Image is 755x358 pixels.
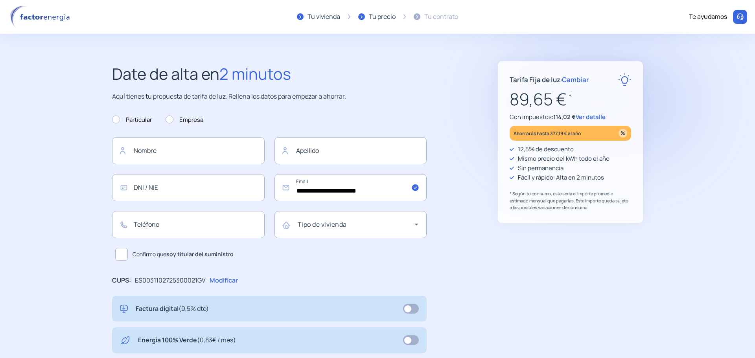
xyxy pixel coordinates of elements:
div: Te ayudamos [689,12,727,22]
p: CUPS: [112,275,131,286]
p: Tarifa Fija de luz · [510,74,589,85]
span: Ver detalle [576,113,606,121]
p: Mismo precio del kWh todo el año [518,154,610,163]
b: soy titular del suministro [166,250,234,258]
p: Ahorrarás hasta 377,19 € al año [514,129,581,138]
p: * Según tu consumo, este sería el importe promedio estimado mensual que pagarías. Este importe qu... [510,190,631,211]
h2: Date de alta en [112,61,427,86]
img: energy-green.svg [120,335,130,345]
mat-label: Tipo de vivienda [298,220,347,229]
span: Cambiar [562,75,589,84]
p: Modificar [210,275,238,286]
p: Energía 100% Verde [138,335,236,345]
p: Sin permanencia [518,163,563,173]
span: 114,02 € [553,113,576,121]
p: Con impuestos: [510,112,631,122]
p: 12,5% de descuento [518,145,574,154]
span: Confirmo que [133,250,234,259]
p: Factura digital [136,304,209,314]
div: Tu contrato [424,12,458,22]
div: Tu vivienda [308,12,340,22]
img: rate-E.svg [618,73,631,86]
p: ES0031102725300021GV [135,275,206,286]
span: (0,5% dto) [179,304,209,313]
p: Fácil y rápido: Alta en 2 minutos [518,173,604,182]
img: percentage_icon.svg [619,129,627,138]
img: llamar [736,13,744,21]
p: Aquí tienes tu propuesta de tarifa de luz. Rellena los datos para empezar a ahorrar. [112,92,427,102]
div: Tu precio [369,12,396,22]
span: (0,83€ / mes) [197,336,236,344]
label: Empresa [166,115,203,125]
img: logo factor [8,6,75,28]
label: Particular [112,115,152,125]
img: digital-invoice.svg [120,304,128,314]
span: 2 minutos [219,63,291,84]
p: 89,65 € [510,86,631,112]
